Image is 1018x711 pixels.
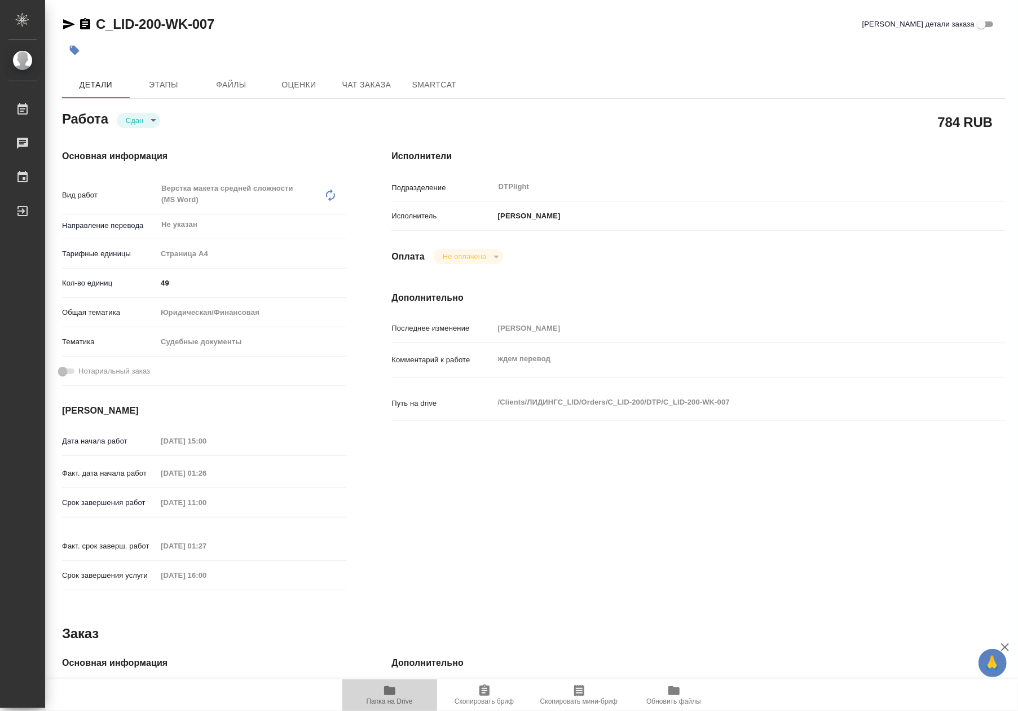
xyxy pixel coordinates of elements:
input: ✎ Введи что-нибудь [157,275,346,291]
h4: Оплата [391,250,425,264]
span: Скопировать мини-бриф [540,697,618,705]
p: Комментарий к работе [391,354,493,366]
h4: Дополнительно [391,656,1006,670]
p: Факт. дата начала работ [62,468,157,479]
p: Последнее изменение [391,323,493,334]
input: Пустое поле [157,465,255,481]
p: Путь на drive [391,398,493,409]
span: Обновить файлы [646,697,701,705]
button: Сдан [122,116,147,125]
p: Тематика [62,336,157,348]
span: Оценки [272,78,326,92]
span: 🙏 [983,651,1002,675]
input: Пустое поле [494,320,954,336]
textarea: ждем перевод [494,349,954,368]
input: Пустое поле [157,494,255,511]
div: Сдан [117,113,160,128]
h2: Заказ [62,625,99,643]
input: Пустое поле [157,433,255,449]
p: Срок завершения работ [62,497,157,508]
h4: Дополнительно [391,291,1006,305]
span: Папка на Drive [367,697,413,705]
p: Факт. срок заверш. работ [62,541,157,552]
p: Кол-во единиц [62,278,157,289]
h4: Основная информация [62,656,346,670]
button: Скопировать ссылку для ЯМессенджера [62,17,76,31]
span: Нотариальный заказ [78,366,150,377]
div: Сдан [434,249,503,264]
p: Дата начала работ [62,436,157,447]
span: Файлы [204,78,258,92]
textarea: /Clients/ЛИДИНГС_LID/Orders/C_LID-200/DTP/C_LID-200-WK-007 [494,393,954,412]
h4: Основная информация [62,150,346,163]
p: Исполнитель [391,210,493,222]
h2: 784 RUB [938,112,993,131]
div: Судебные документы [157,332,346,352]
h2: Работа [62,108,108,128]
p: Общая тематика [62,307,157,318]
p: [PERSON_NAME] [494,210,561,222]
span: Детали [69,78,123,92]
div: Юридическая/Финансовая [157,303,346,322]
button: Папка на Drive [342,679,437,711]
h4: [PERSON_NAME] [62,404,346,418]
div: Страница А4 [157,244,346,264]
span: [PERSON_NAME] детали заказа [862,19,975,30]
span: Чат заказа [340,78,394,92]
button: Не оплачена [439,252,490,261]
button: Скопировать мини-бриф [532,679,627,711]
p: Вид работ [62,190,157,201]
span: Этапы [136,78,191,92]
button: Обновить файлы [627,679,721,711]
input: Пустое поле [157,567,255,583]
p: Подразделение [391,182,493,194]
span: SmartCat [407,78,461,92]
p: Направление перевода [62,220,157,231]
input: Пустое поле [157,538,255,554]
span: Скопировать бриф [455,697,514,705]
button: Скопировать ссылку [78,17,92,31]
button: Добавить тэг [62,38,87,63]
p: Срок завершения услуги [62,570,157,581]
p: Тарифные единицы [62,248,157,260]
a: C_LID-200-WK-007 [96,16,214,32]
h4: Исполнители [391,150,1006,163]
button: Скопировать бриф [437,679,532,711]
button: 🙏 [979,649,1007,677]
